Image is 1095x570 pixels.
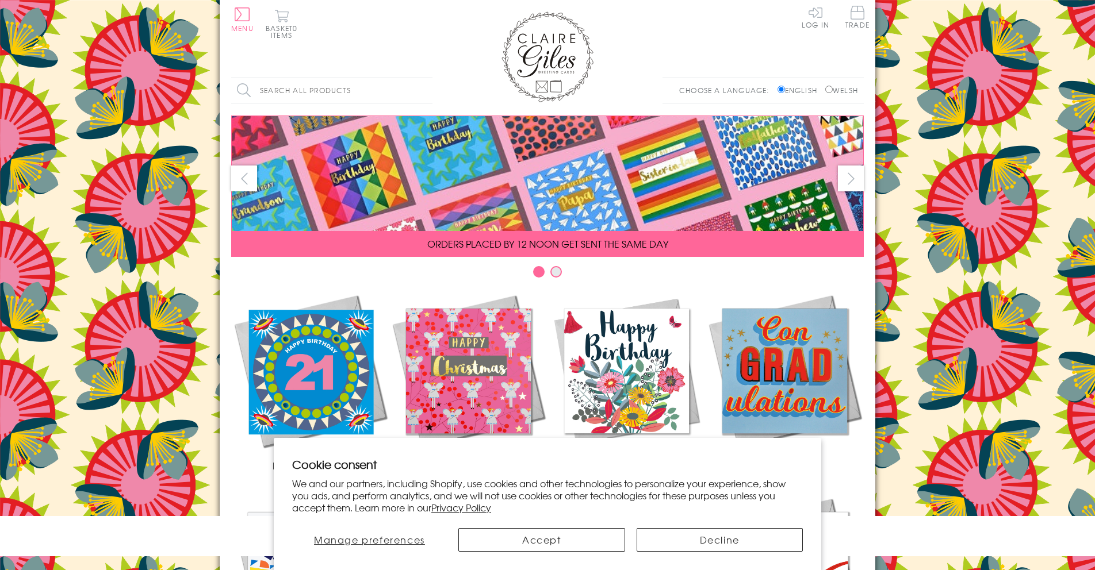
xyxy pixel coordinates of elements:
button: Carousel Page 2 [550,266,562,278]
a: Trade [845,6,870,30]
a: Academic [706,292,864,472]
p: Choose a language: [679,85,775,95]
button: Decline [637,528,803,552]
a: Birthdays [547,292,706,472]
button: prev [231,165,257,191]
label: Welsh [825,85,858,95]
p: We and our partners, including Shopify, use cookies and other technologies to personalize your ex... [292,477,803,513]
div: Carousel Pagination [231,265,864,283]
a: Christmas [389,292,547,472]
img: Claire Giles Greetings Cards [501,11,594,102]
button: next [838,165,864,191]
label: English [778,85,823,95]
a: Privacy Policy [431,500,491,514]
button: Manage preferences [292,528,447,552]
button: Accept [458,528,625,552]
span: Manage preferences [314,533,425,546]
input: Search [421,78,432,103]
button: Carousel Page 1 (Current Slide) [533,266,545,278]
span: Trade [845,6,870,28]
span: 0 items [271,23,297,40]
span: Menu [231,23,254,33]
input: Search all products [231,78,432,103]
span: ORDERS PLACED BY 12 NOON GET SENT THE SAME DAY [427,237,668,251]
button: Menu [231,7,254,32]
button: Basket0 items [266,9,297,38]
a: Log In [802,6,829,28]
h2: Cookie consent [292,456,803,472]
input: English [778,86,785,93]
input: Welsh [825,86,833,93]
a: New Releases [231,292,389,472]
span: New Releases [273,459,348,472]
